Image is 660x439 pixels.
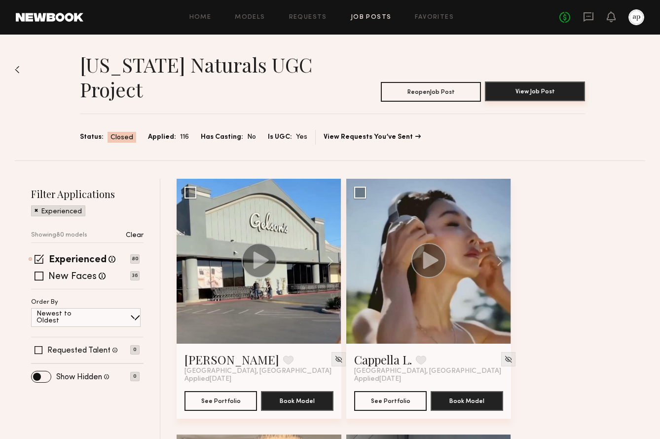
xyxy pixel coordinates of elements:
[485,81,585,101] button: View Job Post
[235,14,265,21] a: Models
[296,132,307,143] span: Yes
[15,66,20,74] img: Back to previous page
[126,232,144,239] p: Clear
[324,134,421,141] a: View Requests You’ve Sent
[41,208,82,215] p: Experienced
[184,391,257,411] button: See Portfolio
[49,255,107,265] label: Experienced
[261,391,333,411] button: Book Model
[31,187,144,200] h2: Filter Applications
[201,132,243,143] span: Has Casting:
[47,347,110,355] label: Requested Talent
[334,355,343,363] img: Unhide Model
[354,375,503,383] div: Applied [DATE]
[31,232,87,239] p: Showing 80 models
[431,396,503,404] a: Book Model
[130,372,140,381] p: 0
[504,355,513,363] img: Unhide Model
[354,391,427,411] button: See Portfolio
[485,82,585,102] a: View Job Post
[31,299,58,306] p: Order By
[80,132,104,143] span: Status:
[261,396,333,404] a: Book Model
[110,133,133,143] span: Closed
[130,345,140,355] p: 0
[184,375,333,383] div: Applied [DATE]
[354,352,412,367] a: Cappella L.
[354,367,501,375] span: [GEOGRAPHIC_DATA], [GEOGRAPHIC_DATA]
[351,14,392,21] a: Job Posts
[80,52,332,102] h1: [US_STATE] Naturals UGC Project
[184,352,279,367] a: [PERSON_NAME]
[189,14,212,21] a: Home
[130,271,140,280] p: 36
[180,132,189,143] span: 116
[148,132,176,143] span: Applied:
[415,14,454,21] a: Favorites
[56,373,102,381] label: Show Hidden
[48,272,97,282] label: New Faces
[268,132,292,143] span: Is UGC:
[247,132,256,143] span: No
[184,367,331,375] span: [GEOGRAPHIC_DATA], [GEOGRAPHIC_DATA]
[37,311,95,324] p: Newest to Oldest
[431,391,503,411] button: Book Model
[381,82,481,102] button: ReopenJob Post
[289,14,327,21] a: Requests
[130,254,140,264] p: 80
